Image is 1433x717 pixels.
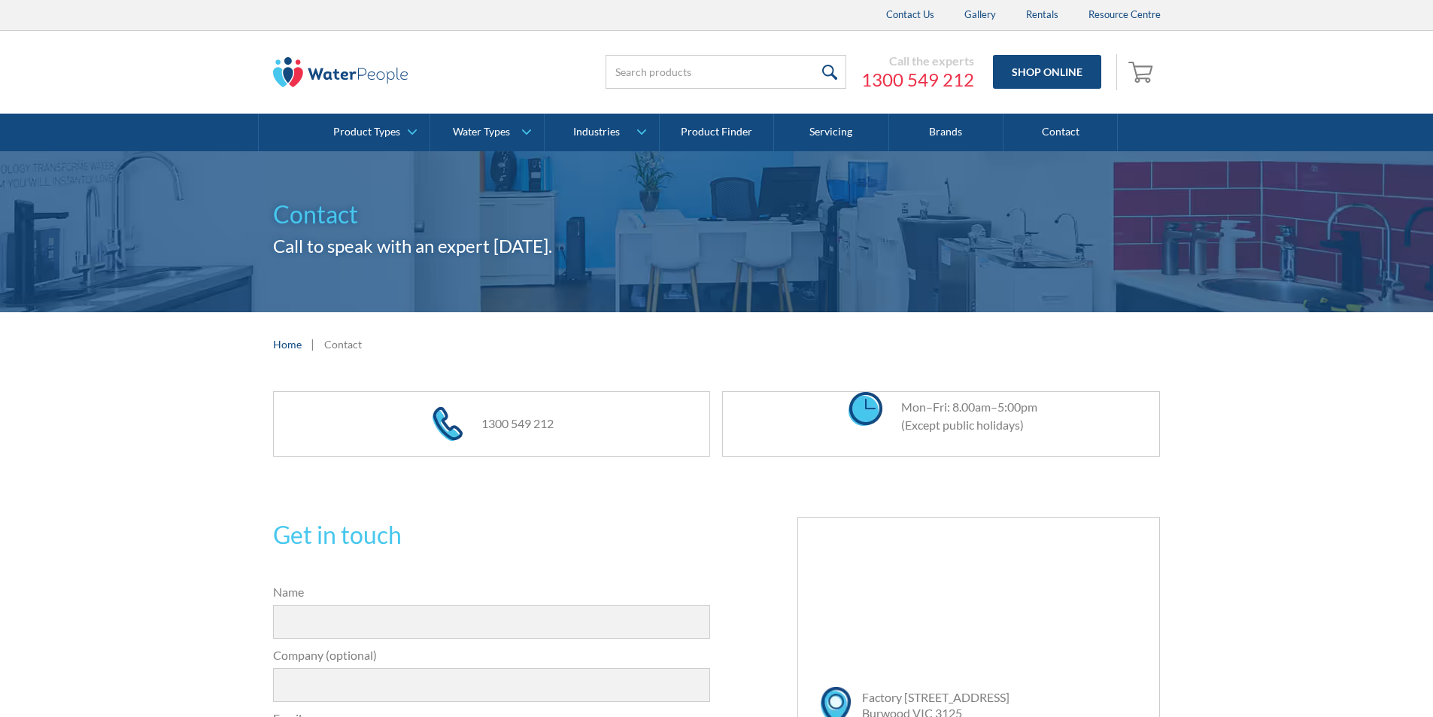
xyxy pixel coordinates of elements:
a: Water Types [430,114,544,151]
a: Industries [545,114,658,151]
div: Product Types [333,126,400,138]
a: Home [273,336,302,352]
img: phone icon [433,407,463,441]
a: 1300 549 212 [861,68,974,91]
a: Brands [889,114,1003,151]
label: Company (optional) [273,646,711,664]
h2: Get in touch [273,517,711,553]
div: | [309,335,317,353]
a: Contact [1003,114,1118,151]
div: Industries [573,126,620,138]
h1: Contact [273,196,1161,232]
label: Name [273,583,711,601]
div: Contact [324,336,362,352]
div: Water Types [453,126,510,138]
input: Search products [606,55,846,89]
a: Shop Online [993,55,1101,89]
div: Mon–Fri: 8.00am–5:00pm (Except public holidays) [886,398,1037,434]
a: 1300 549 212 [481,416,554,430]
h2: Call to speak with an expert [DATE]. [273,232,1161,260]
div: Call the experts [861,53,974,68]
a: Servicing [774,114,888,151]
a: Open cart [1125,54,1161,90]
a: Product Types [316,114,430,151]
img: clock icon [849,392,882,426]
a: Product Finder [660,114,774,151]
img: shopping cart [1128,59,1157,84]
img: The Water People [273,57,408,87]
